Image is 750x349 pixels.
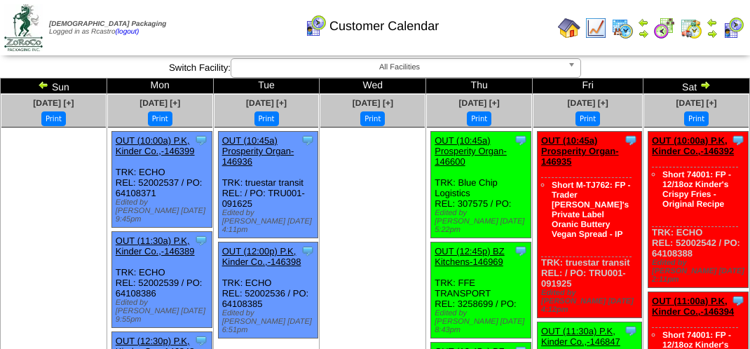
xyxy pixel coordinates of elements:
[222,246,301,267] a: OUT (12:00p) P.K, Kinder Co.,-146398
[33,98,74,108] a: [DATE] [+]
[731,294,745,308] img: Tooltip
[1,78,107,94] td: Sun
[648,132,749,288] div: TRK: ECHO REL: 52002542 / PO: 64108388
[533,78,643,94] td: Fri
[194,233,208,247] img: Tooltip
[304,15,327,37] img: calendarcustomer.gif
[360,111,385,126] button: Print
[237,59,562,76] span: All Facilities
[611,17,634,39] img: calendarprod.gif
[676,98,717,108] a: [DATE] [+]
[222,209,318,234] div: Edited by [PERSON_NAME] [DATE] 4:11pm
[585,17,607,39] img: line_graph.gif
[435,209,531,234] div: Edited by [PERSON_NAME] [DATE] 5:22pm
[218,242,318,338] div: TRK: ECHO REL: 52002536 / PO: 64108385
[435,246,504,267] a: OUT (12:45p) BZ Kitchens-146969
[707,28,718,39] img: arrowright.gif
[638,17,649,28] img: arrowleft.gif
[218,132,318,238] div: TRK: truestar transit REL: / PO: TRU001-091625
[680,17,702,39] img: calendarinout.gif
[246,98,287,108] a: [DATE] [+]
[431,242,531,338] div: TRK: FFE TRANSPORT REL: 3258699 / PO:
[652,296,734,317] a: OUT (11:00a) P.K, Kinder Co.,-146394
[538,132,642,318] div: TRK: truestar transit REL: / PO: TRU001-091925
[568,98,608,108] a: [DATE] [+]
[116,235,195,256] a: OUT (11:30a) P.K, Kinder Co.,-146389
[194,133,208,147] img: Tooltip
[575,111,600,126] button: Print
[301,244,315,258] img: Tooltip
[254,111,279,126] button: Print
[731,133,745,147] img: Tooltip
[643,78,750,94] td: Sat
[41,111,66,126] button: Print
[431,132,531,238] div: TRK: Blue Chip Logistics REL: 307575 / PO:
[49,20,166,36] span: Logged in as Rcastro
[514,244,528,258] img: Tooltip
[116,28,139,36] a: (logout)
[148,111,172,126] button: Print
[329,19,439,34] span: Customer Calendar
[662,170,731,209] a: Short 74001: FP - 12/18oz Kinder's Crispy Fries - Original Recipe
[541,326,620,347] a: OUT (11:30a) P.K, Kinder Co.,-146847
[624,324,638,338] img: Tooltip
[426,78,533,94] td: Thu
[301,133,315,147] img: Tooltip
[541,135,619,167] a: OUT (10:45a) Prosperity Organ-146935
[684,111,709,126] button: Print
[624,133,638,147] img: Tooltip
[459,98,500,108] a: [DATE] [+]
[435,135,507,167] a: OUT (10:45a) Prosperity Organ-146600
[652,135,734,156] a: OUT (10:00a) P.K, Kinder Co.,-146392
[467,111,491,126] button: Print
[107,78,213,94] td: Mon
[222,309,318,334] div: Edited by [PERSON_NAME] [DATE] 6:51pm
[49,20,166,28] span: [DEMOGRAPHIC_DATA] Packaging
[194,334,208,348] img: Tooltip
[722,17,744,39] img: calendarcustomer.gif
[652,259,748,284] div: Edited by [PERSON_NAME] [DATE] 2:11pm
[552,180,630,239] a: Short M-TJ762: FP - Trader [PERSON_NAME]'s Private Label Oranic Buttery Vegan Spread - IP
[700,79,711,90] img: arrowright.gif
[541,289,641,314] div: Edited by [PERSON_NAME] [DATE] 4:12pm
[139,98,180,108] a: [DATE] [+]
[514,133,528,147] img: Tooltip
[213,78,320,94] td: Tue
[111,132,212,228] div: TRK: ECHO REL: 52002537 / PO: 64108371
[707,17,718,28] img: arrowleft.gif
[353,98,393,108] a: [DATE] [+]
[111,232,212,328] div: TRK: ECHO REL: 52002539 / PO: 64108386
[38,79,49,90] img: arrowleft.gif
[222,135,294,167] a: OUT (10:45a) Prosperity Organ-146936
[116,299,212,324] div: Edited by [PERSON_NAME] [DATE] 9:55pm
[4,4,43,51] img: zoroco-logo-small.webp
[320,78,426,94] td: Wed
[653,17,676,39] img: calendarblend.gif
[638,28,649,39] img: arrowright.gif
[435,309,531,334] div: Edited by [PERSON_NAME] [DATE] 8:43pm
[116,198,212,224] div: Edited by [PERSON_NAME] [DATE] 9:45pm
[116,135,195,156] a: OUT (10:00a) P.K, Kinder Co.,-146399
